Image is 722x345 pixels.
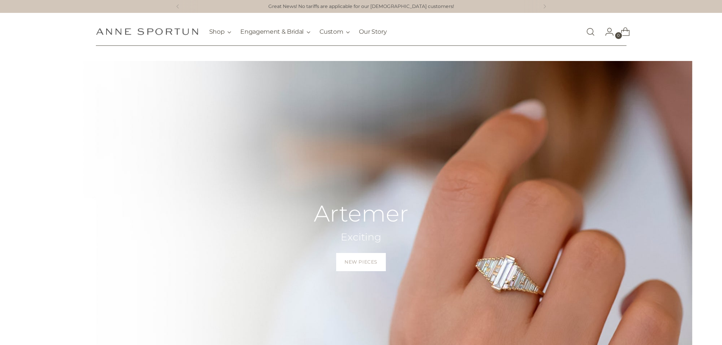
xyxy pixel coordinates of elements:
[583,24,598,39] a: Open search modal
[615,24,630,39] a: Open cart modal
[240,23,310,40] button: Engagement & Bridal
[268,3,454,10] a: Great News! No tariffs are applicable for our [DEMOGRAPHIC_DATA] customers!
[615,32,622,39] span: 0
[345,259,377,265] span: New Pieces
[599,24,614,39] a: Go to the account page
[336,253,386,271] a: New Pieces
[359,23,387,40] a: Our Story
[96,28,198,35] a: Anne Sportun Fine Jewellery
[314,201,409,226] h2: Artemer
[319,23,350,40] button: Custom
[314,231,409,244] h2: Exciting
[209,23,232,40] button: Shop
